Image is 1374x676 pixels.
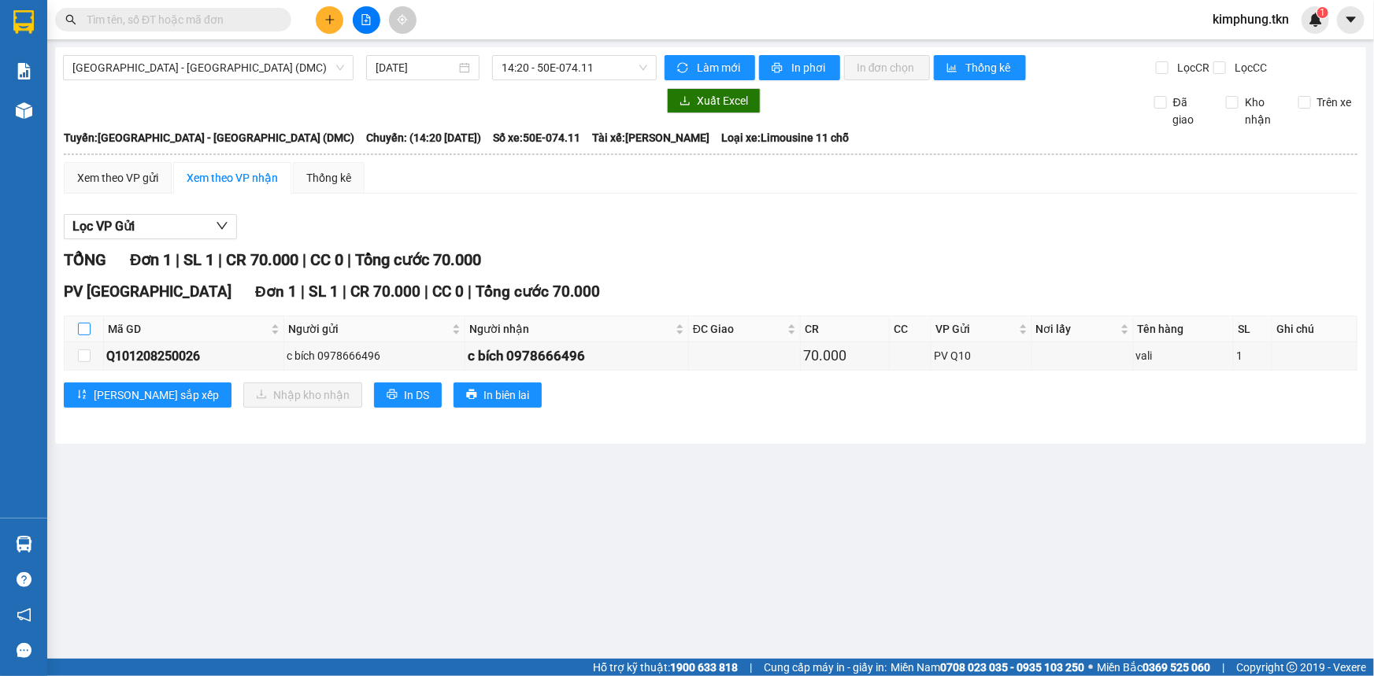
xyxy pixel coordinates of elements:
li: [STREET_ADDRESS][PERSON_NAME]. [GEOGRAPHIC_DATA], Tỉnh [GEOGRAPHIC_DATA] [147,39,658,58]
th: CC [890,316,931,342]
button: printerIn phơi [759,55,840,80]
button: downloadNhập kho nhận [243,382,362,408]
button: downloadXuất Excel [667,88,761,113]
td: Q101208250026 [104,342,284,370]
span: | [1222,659,1224,676]
button: sort-ascending[PERSON_NAME] sắp xếp [64,382,231,408]
span: Hỗ trợ kỹ thuật: [593,659,738,676]
input: Tìm tên, số ĐT hoặc mã đơn [87,11,272,28]
b: GỬI : PV [GEOGRAPHIC_DATA] [20,114,235,167]
span: Chuyến: (14:20 [DATE]) [366,129,481,146]
span: Lọc CC [1228,59,1269,76]
span: CC 0 [310,250,343,269]
span: [PERSON_NAME] sắp xếp [94,386,219,404]
span: notification [17,608,31,622]
span: Đã giao [1167,94,1214,128]
span: Cung cấp máy in - giấy in: [764,659,887,676]
button: file-add [353,6,380,34]
span: TỔNG [64,250,106,269]
span: Tổng cước 70.000 [476,283,600,301]
span: CR 70.000 [226,250,298,269]
span: Người nhận [469,320,672,338]
strong: 1900 633 818 [670,661,738,674]
div: 70.000 [803,345,887,367]
button: Lọc VP Gửi [64,214,237,239]
span: | [424,283,428,301]
span: Lọc VP Gửi [72,216,135,236]
span: In biên lai [483,386,529,404]
span: | [343,283,346,301]
span: down [216,220,228,232]
div: vali [1136,347,1231,364]
span: Lọc CR [1171,59,1212,76]
button: syncLàm mới [665,55,755,80]
span: CR 70.000 [350,283,420,301]
button: aim [389,6,417,34]
span: caret-down [1344,13,1358,27]
span: Làm mới [697,59,743,76]
div: PV Q10 [934,347,1028,364]
button: plus [316,6,343,34]
span: question-circle [17,572,31,587]
th: SL [1234,316,1272,342]
span: SL 1 [309,283,339,301]
img: solution-icon [16,63,32,79]
div: Thống kê [306,169,351,187]
span: Nơi lấy [1036,320,1117,338]
span: | [347,250,351,269]
button: printerIn DS [374,382,442,408]
span: Số xe: 50E-074.11 [493,129,580,146]
strong: 0369 525 060 [1143,661,1210,674]
span: Trên xe [1311,94,1358,111]
img: warehouse-icon [16,102,32,119]
span: In phơi [791,59,828,76]
b: Tuyến: [GEOGRAPHIC_DATA] - [GEOGRAPHIC_DATA] (DMC) [64,131,354,144]
span: sort-ascending [76,389,87,401]
span: copyright [1287,662,1298,673]
span: printer [772,62,785,75]
span: Tổng cước 70.000 [355,250,481,269]
th: Ghi chú [1272,316,1357,342]
span: download [680,95,691,108]
span: Kho nhận [1239,94,1286,128]
span: ĐC Giao [693,320,784,338]
span: | [301,283,305,301]
div: c bích 0978666496 [287,347,461,364]
span: Miền Bắc [1097,659,1210,676]
span: Miền Nam [891,659,1084,676]
div: Xem theo VP gửi [77,169,158,187]
span: sync [677,62,691,75]
span: SL 1 [183,250,214,269]
button: printerIn biên lai [454,382,542,408]
li: Hotline: 1900 8153 [147,58,658,78]
span: 1 [1320,7,1325,18]
td: PV Q10 [931,342,1031,370]
img: logo-vxr [13,10,34,34]
span: plus [324,14,335,25]
span: Xuất Excel [697,92,748,109]
span: ⚪️ [1088,664,1093,670]
span: printer [466,389,477,401]
span: In DS [404,386,429,404]
div: Xem theo VP nhận [187,169,278,187]
span: Sài Gòn - Tây Ninh (DMC) [72,56,344,79]
span: 14:20 - 50E-074.11 [502,56,647,79]
span: file-add [361,14,372,25]
span: VP Gửi [935,320,1015,338]
span: Thống kê [966,59,1013,76]
span: Loại xe: Limousine 11 chỗ [721,129,849,146]
img: logo.jpg [20,20,98,98]
span: | [302,250,306,269]
span: | [176,250,180,269]
span: Đơn 1 [130,250,172,269]
span: bar-chart [946,62,960,75]
span: kimphung.tkn [1200,9,1302,29]
img: warehouse-icon [16,536,32,552]
span: search [65,14,76,25]
button: caret-down [1337,6,1365,34]
span: CC 0 [432,283,464,301]
span: Đơn 1 [255,283,297,301]
span: | [750,659,752,676]
strong: 0708 023 035 - 0935 103 250 [940,661,1084,674]
button: bar-chartThống kê [934,55,1026,80]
